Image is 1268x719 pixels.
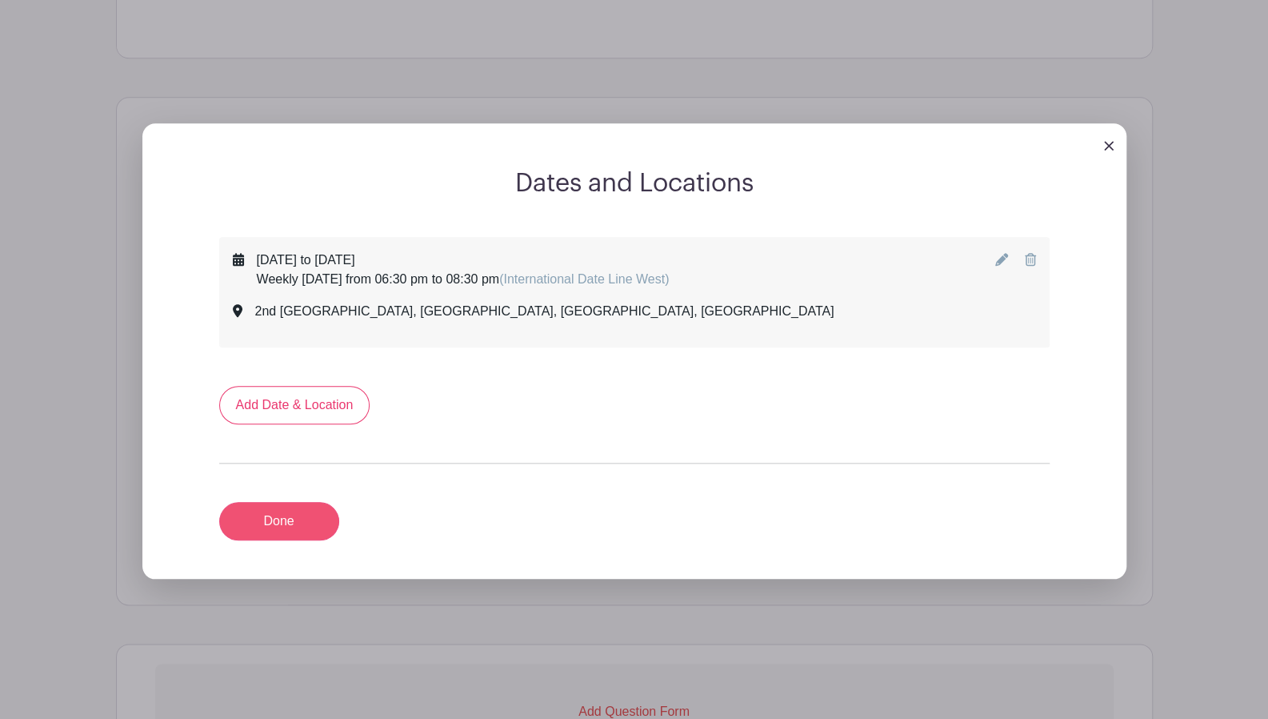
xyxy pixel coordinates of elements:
a: Add Date & Location [219,386,370,424]
span: (International Date Line West) [499,272,669,286]
img: close_button-5f87c8562297e5c2d7936805f587ecaba9071eb48480494691a3f1689db116b3.svg [1104,141,1114,151]
h2: Dates and Locations [142,168,1126,199]
div: 2nd [GEOGRAPHIC_DATA], [GEOGRAPHIC_DATA], [GEOGRAPHIC_DATA], [GEOGRAPHIC_DATA] [255,302,834,321]
a: Done [219,502,339,540]
div: [DATE] to [DATE] Weekly [DATE] from 06:30 pm to 08:30 pm [257,251,670,289]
